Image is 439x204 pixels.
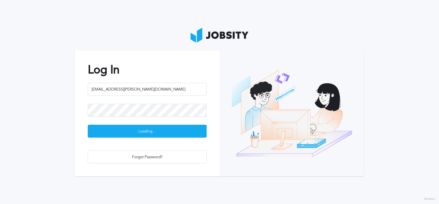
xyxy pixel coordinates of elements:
[88,83,207,96] input: Email
[88,125,206,138] div: Loading ...
[88,63,207,76] h2: Log In
[88,125,207,138] button: Loading ...
[88,151,207,163] button: Forgot Password?
[424,197,436,201] label: Version:
[88,151,206,164] div: Forgot Password?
